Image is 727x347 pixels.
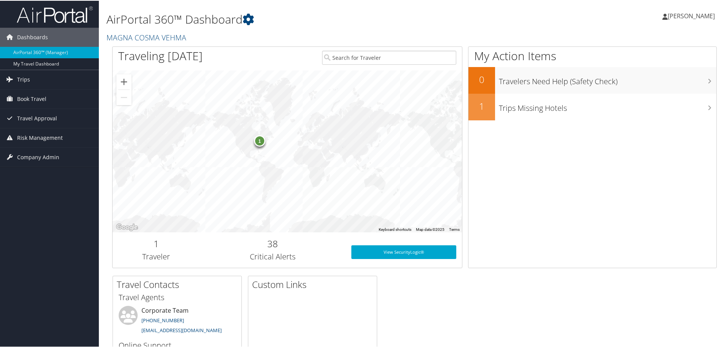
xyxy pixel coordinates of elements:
[252,277,377,290] h2: Custom Links
[17,128,63,147] span: Risk Management
[351,245,456,258] a: View SecurityLogic®
[449,227,460,231] a: Terms (opens in new tab)
[17,69,30,88] span: Trips
[468,66,716,93] a: 0Travelers Need Help (Safety Check)
[17,108,57,127] span: Travel Approval
[116,89,132,104] button: Zoom out
[668,11,715,19] span: [PERSON_NAME]
[116,74,132,89] button: Zoom in
[141,326,222,333] a: [EMAIL_ADDRESS][DOMAIN_NAME]
[114,222,140,232] img: Google
[117,277,241,290] h2: Travel Contacts
[468,99,495,112] h2: 1
[468,93,716,120] a: 1Trips Missing Hotels
[322,50,456,64] input: Search for Traveler
[468,72,495,85] h2: 0
[379,226,411,232] button: Keyboard shortcuts
[118,237,194,249] h2: 1
[118,47,203,63] h1: Traveling [DATE]
[17,147,59,166] span: Company Admin
[499,98,716,113] h3: Trips Missing Hotels
[206,251,340,261] h3: Critical Alerts
[662,4,722,27] a: [PERSON_NAME]
[468,47,716,63] h1: My Action Items
[115,305,240,336] li: Corporate Team
[499,72,716,86] h3: Travelers Need Help (Safety Check)
[114,222,140,232] a: Open this area in Google Maps (opens a new window)
[106,32,188,42] a: MAGNA COSMA VEHMA
[119,291,236,302] h3: Travel Agents
[206,237,340,249] h2: 38
[118,251,194,261] h3: Traveler
[254,134,265,146] div: 1
[141,316,184,323] a: [PHONE_NUMBER]
[416,227,444,231] span: Map data ©2025
[17,89,46,108] span: Book Travel
[17,27,48,46] span: Dashboards
[106,11,517,27] h1: AirPortal 360™ Dashboard
[17,5,93,23] img: airportal-logo.png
